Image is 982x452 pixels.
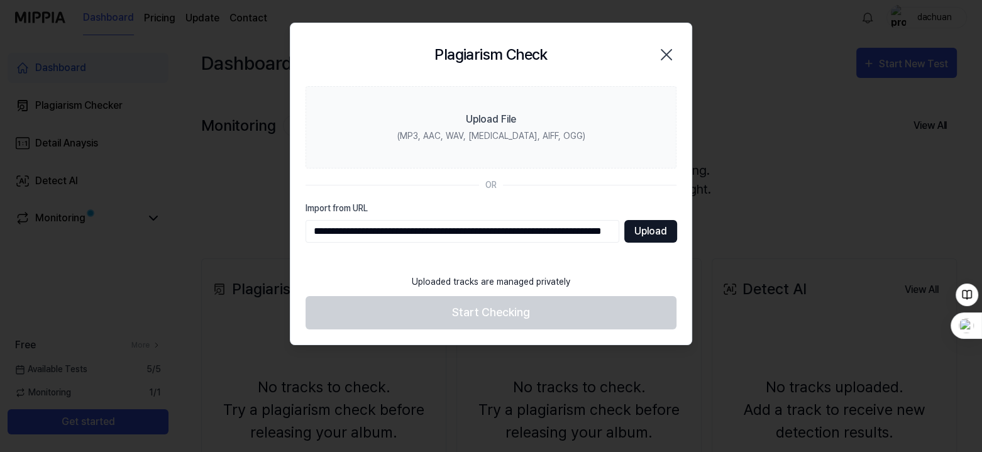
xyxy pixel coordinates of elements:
button: Upload [624,220,677,243]
div: OR [485,179,497,192]
div: (MP3, AAC, WAV, [MEDICAL_DATA], AIFF, OGG) [397,130,585,143]
h2: Plagiarism Check [434,43,547,66]
div: Upload File [466,112,516,127]
label: Import from URL [306,202,676,215]
div: Uploaded tracks are managed privately [404,268,578,296]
